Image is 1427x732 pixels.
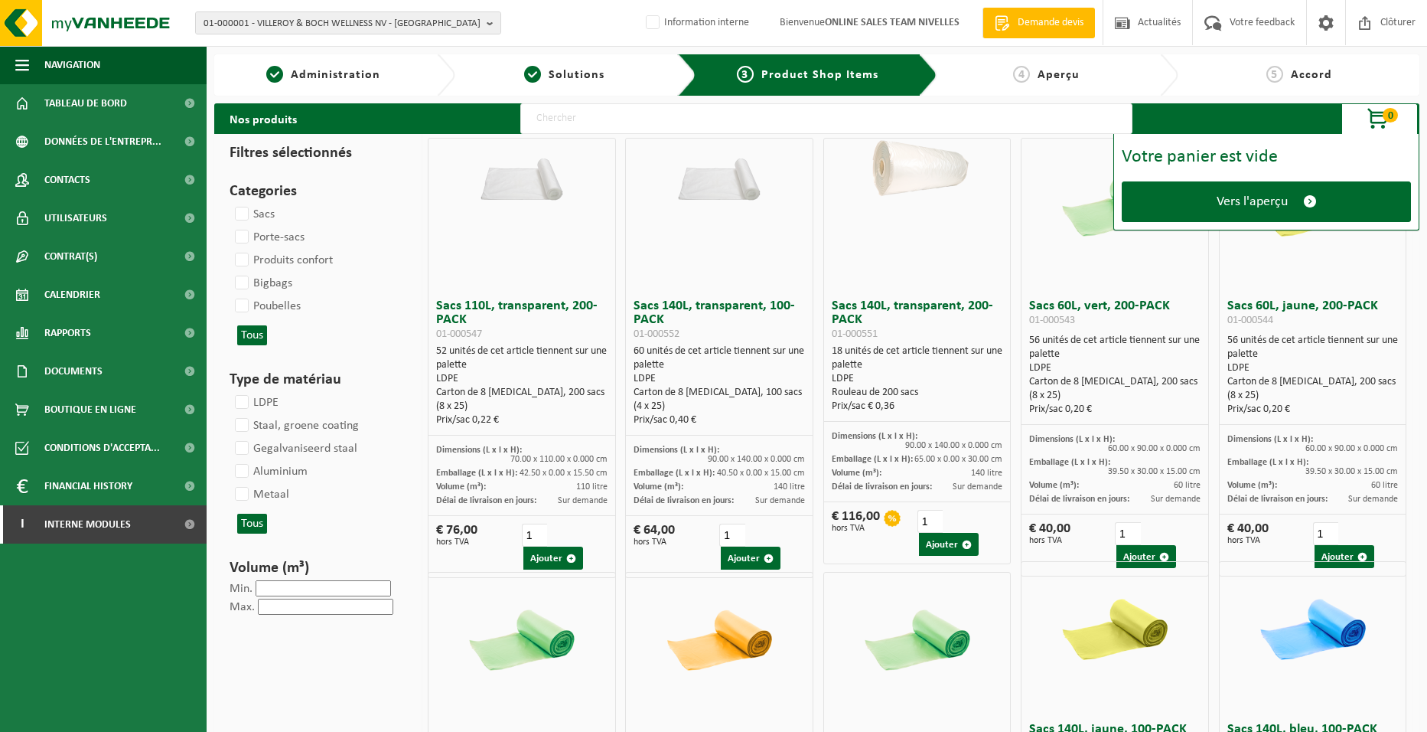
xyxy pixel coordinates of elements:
[643,11,749,34] label: Information interne
[230,583,252,595] label: Min.
[1341,103,1418,134] button: 0
[914,455,1002,464] span: 65.00 x 0.00 x 30.00 cm
[436,538,477,547] span: hors TVA
[1227,315,1273,326] span: 01-000544
[1291,69,1332,81] span: Accord
[232,203,275,226] label: Sacs
[1029,403,1201,417] div: Prix/sac 0,20 €
[436,328,482,340] span: 01-000547
[44,123,161,161] span: Données de l'entrepr...
[832,328,878,340] span: 01-000551
[232,414,359,437] label: Staal, groene coating
[774,482,805,492] span: 140 litre
[634,413,805,427] div: Prix/sac 0,40 €
[634,372,805,386] div: LDPE
[1227,435,1313,444] span: Dimensions (L x l x H):
[436,496,536,505] span: Délai de livraison en jours:
[634,345,805,427] div: 60 unités de cet article tiennent sur une palette
[1227,458,1308,467] span: Emballage (L x l x H):
[634,469,715,478] span: Emballage (L x l x H):
[44,429,160,467] span: Conditions d'accepta...
[436,482,486,492] span: Volume (m³):
[634,482,683,492] span: Volume (m³):
[44,314,91,352] span: Rapports
[230,142,399,165] h3: Filtres sélectionnés
[917,510,943,533] input: 1
[232,437,357,460] label: Gegalvaniseerd staal
[719,524,745,547] input: 1
[654,573,784,703] img: 01-000549
[436,345,608,427] div: 52 unités de cet article tiennent sur une palette
[1227,522,1269,545] div: € 40,00
[761,69,878,81] span: Product Shop Items
[44,352,103,391] span: Documents
[1029,522,1070,545] div: € 40,00
[230,557,399,580] h3: Volume (m³)
[1313,522,1339,545] input: 1
[520,103,1132,134] input: Chercher
[15,505,29,544] span: I
[237,514,267,534] button: Tous
[237,325,267,345] button: Tous
[634,328,679,340] span: 01-000552
[44,161,90,199] span: Contacts
[832,524,880,533] span: hors TVA
[1227,536,1269,545] span: hors TVA
[708,455,805,464] span: 90.00 x 140.00 x 0.000 cm
[232,460,308,483] label: Aluminium
[654,139,784,204] img: 01-000552
[1029,315,1075,326] span: 01-000543
[523,547,583,570] button: Ajouter
[576,482,608,492] span: 110 litre
[232,483,289,506] label: Metaal
[1029,435,1115,444] span: Dimensions (L x l x H):
[832,400,1003,413] div: Prix/sac € 0,36
[524,66,541,83] span: 2
[463,66,666,84] a: 2Solutions
[232,249,333,272] label: Produits confort
[1108,444,1201,453] span: 60.00 x 90.00 x 0.000 cm
[825,17,959,28] strong: ONLINE SALES TEAM NIVELLES
[436,524,477,547] div: € 76,00
[558,496,608,505] span: Sur demande
[230,368,399,391] h3: Type de matériau
[832,510,880,533] div: € 116,00
[436,413,608,427] div: Prix/sac 0,22 €
[1029,481,1079,490] span: Volume (m³):
[1029,458,1110,467] span: Emballage (L x l x H):
[634,386,805,413] div: Carton de 8 [MEDICAL_DATA], 100 sacs (4 x 25)
[436,446,522,455] span: Dimensions (L x l x H):
[1029,495,1129,504] span: Délai de livraison en jours:
[1383,108,1398,123] span: 0
[1029,536,1070,545] span: hors TVA
[1227,299,1399,330] h3: Sacs 60L, jaune, 200-PACK
[1029,375,1201,403] div: Carton de 8 [MEDICAL_DATA], 200 sacs (8 x 25)
[1227,361,1399,375] div: LDPE
[44,84,127,123] span: Tableau de bord
[1227,481,1277,490] span: Volume (m³):
[457,573,587,703] img: 01-000548
[1122,148,1411,166] div: Votre panier est vide
[1014,15,1087,31] span: Demande devis
[737,66,754,83] span: 3
[953,482,1002,492] span: Sur demande
[1029,334,1201,417] div: 56 unités de cet article tiennent sur une palette
[457,139,587,204] img: 01-000547
[1348,495,1398,504] span: Sur demande
[291,69,380,81] span: Administration
[44,467,132,505] span: Financial History
[634,299,805,341] h3: Sacs 140L, transparent, 100-PACK
[1266,66,1283,83] span: 5
[634,538,675,547] span: hors TVA
[195,11,501,34] button: 01-000001 - VILLEROY & BOCH WELLNESS NV - [GEOGRAPHIC_DATA]
[1013,66,1030,83] span: 4
[222,66,425,84] a: 1Administration
[1227,403,1399,417] div: Prix/sac 0,20 €
[1371,481,1398,490] span: 60 litre
[1248,562,1378,692] img: 01-000555
[832,372,1003,386] div: LDPE
[852,573,982,703] img: 01-000553
[1174,481,1201,490] span: 60 litre
[755,496,805,505] span: Sur demande
[832,482,932,492] span: Délai de livraison en jours:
